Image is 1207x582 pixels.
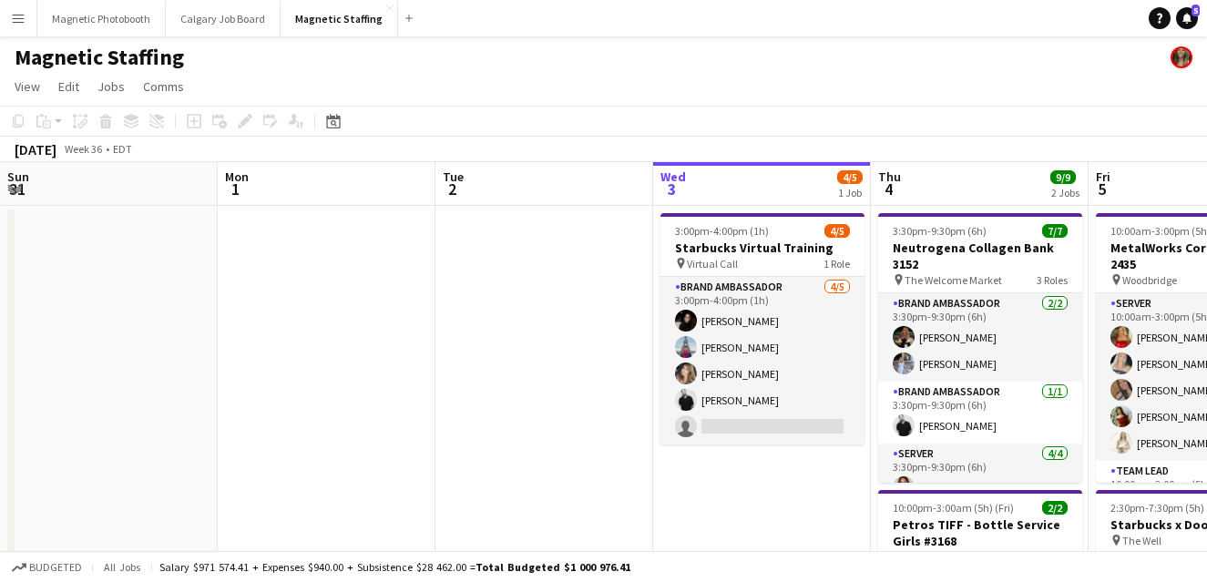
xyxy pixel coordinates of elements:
[15,140,56,158] div: [DATE]
[1122,534,1161,547] span: The Well
[476,560,630,574] span: Total Budgeted $1 000 976.41
[837,170,863,184] span: 4/5
[675,224,769,238] span: 3:00pm-4:00pm (1h)
[136,75,191,98] a: Comms
[878,382,1082,444] app-card-role: Brand Ambassador1/13:30pm-9:30pm (6h)[PERSON_NAME]
[1041,550,1068,564] span: 1 Role
[222,179,249,199] span: 1
[1122,273,1177,287] span: Woodbridge
[875,179,901,199] span: 4
[878,293,1082,382] app-card-role: Brand Ambassador2/23:30pm-9:30pm (6h)[PERSON_NAME][PERSON_NAME]
[58,78,79,95] span: Edit
[878,213,1082,483] app-job-card: 3:30pm-9:30pm (6h)7/7Neutrogena Collagen Bank 3152 The Welcome Market3 RolesBrand Ambassador2/23:...
[1042,224,1068,238] span: 7/7
[281,1,398,36] button: Magnetic Staffing
[878,168,901,185] span: Thu
[1037,273,1068,287] span: 3 Roles
[60,142,106,156] span: Week 36
[143,78,184,95] span: Comms
[838,186,862,199] div: 1 Job
[1051,186,1079,199] div: 2 Jobs
[660,277,864,444] app-card-role: Brand Ambassador4/53:00pm-4:00pm (1h)[PERSON_NAME][PERSON_NAME][PERSON_NAME][PERSON_NAME]
[1171,46,1192,68] app-user-avatar: Bianca Fantauzzi
[823,257,850,271] span: 1 Role
[51,75,87,98] a: Edit
[37,1,166,36] button: Magnetic Photobooth
[159,560,630,574] div: Salary $971 574.41 + Expenses $940.00 + Subsistence $28 462.00 =
[905,550,933,564] span: Petros
[878,240,1082,272] h3: Neutrogena Collagen Bank 3152
[660,240,864,256] h3: Starbucks Virtual Training
[824,224,850,238] span: 4/5
[1050,170,1076,184] span: 9/9
[15,78,40,95] span: View
[687,257,738,271] span: Virtual Call
[1096,168,1110,185] span: Fri
[7,168,29,185] span: Sun
[7,75,47,98] a: View
[658,179,686,199] span: 3
[893,224,987,238] span: 3:30pm-9:30pm (6h)
[660,213,864,444] app-job-card: 3:00pm-4:00pm (1h)4/5Starbucks Virtual Training Virtual Call1 RoleBrand Ambassador4/53:00pm-4:00p...
[15,44,184,71] h1: Magnetic Staffing
[225,168,249,185] span: Mon
[29,561,82,574] span: Budgeted
[5,179,29,199] span: 31
[443,168,464,185] span: Tue
[166,1,281,36] button: Calgary Job Board
[893,501,1014,515] span: 10:00pm-3:00am (5h) (Fri)
[100,560,144,574] span: All jobs
[97,78,125,95] span: Jobs
[113,142,132,156] div: EDT
[1042,501,1068,515] span: 2/2
[9,557,85,577] button: Budgeted
[1110,501,1204,515] span: 2:30pm-7:30pm (5h)
[1176,7,1198,29] a: 5
[440,179,464,199] span: 2
[90,75,132,98] a: Jobs
[660,168,686,185] span: Wed
[1093,179,1110,199] span: 5
[878,516,1082,549] h3: Petros TIFF - Bottle Service Girls #3168
[905,273,1002,287] span: The Welcome Market
[1192,5,1200,16] span: 5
